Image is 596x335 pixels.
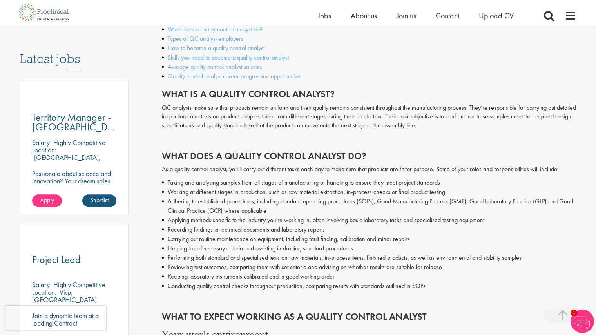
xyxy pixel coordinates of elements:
[162,244,576,253] li: Helping to define assay criteria and assisting in drafting standard procedures
[32,153,101,169] p: [GEOGRAPHIC_DATA], [GEOGRAPHIC_DATA]
[32,170,117,199] p: Passionate about science and innovation? Your dream sales job as Territory Manager awaits!
[162,272,576,281] li: Keeping laboratory instruments calibrated and in good working order
[162,263,576,272] li: Reviewing test outcomes, comparing them with set criteria and advising on whether results are sui...
[32,288,56,297] span: Location:
[162,215,576,225] li: Applying methods specific to the industry you’re working in, often involving basic laboratory tas...
[168,53,289,62] a: Skills you need to become a quality control analyst
[32,255,117,264] a: Project Lead
[571,310,577,316] span: 1
[32,138,50,147] span: Salary
[32,280,50,289] span: Salary
[168,25,263,33] a: What does a quality control analyst do?
[162,253,576,263] li: Performing both standard and specialised tests on raw materials, in-process items, finished produ...
[53,280,105,289] p: Highly Competitive
[168,34,243,43] a: Types of QC analyst employers
[162,187,576,197] li: Working at different stages in production, such as raw material extraction, in-process checks or ...
[397,11,416,21] a: Join us
[162,151,576,161] h2: What does a quality control analyst do?
[168,63,262,71] a: Average quality control analyst salaries
[162,234,576,244] li: Carrying out routine maintenance on equipment, including fault finding, calibration and minor rep...
[318,11,331,21] a: Jobs
[162,103,576,130] p: QC analysts make sure that products remain uniform and their quality remains consistent throughou...
[40,196,54,204] span: Apply
[162,89,576,99] h2: What is a quality control analyst?
[20,33,129,71] h3: Latest jobs
[162,225,576,234] li: Recording findings in technical documents and laboratory reports
[168,44,264,52] a: How to become a quality control analyst
[53,138,105,147] p: Highly Competitive
[162,165,576,174] p: As a quality control analyst, you’ll carry out different tasks each day to make sure that product...
[162,281,576,291] li: Conducting quality control checks throughout production, comparing results with standards outline...
[162,311,576,322] h2: What to expect working as a quality control analyst
[82,194,116,207] a: Shortlist
[168,72,301,80] a: Quality control analyst career progression opportunities
[479,11,514,21] a: Upload CV
[32,253,81,266] span: Project Lead
[32,145,56,154] span: Location:
[5,306,106,330] iframe: reCAPTCHA
[32,112,117,132] a: Territory Manager - [GEOGRAPHIC_DATA], [GEOGRAPHIC_DATA]
[351,11,377,21] a: About us
[162,178,576,187] li: Taking and analysing samples from all stages of manufacturing or handling to ensure they meet pro...
[436,11,459,21] a: Contact
[162,197,576,215] li: Adhering to established procedures, including standard operating procedures (SOPs), Good Manufact...
[32,110,129,143] span: Territory Manager - [GEOGRAPHIC_DATA], [GEOGRAPHIC_DATA]
[32,288,97,304] p: Visp, [GEOGRAPHIC_DATA]
[32,194,62,207] a: Apply
[571,310,594,333] img: Chatbot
